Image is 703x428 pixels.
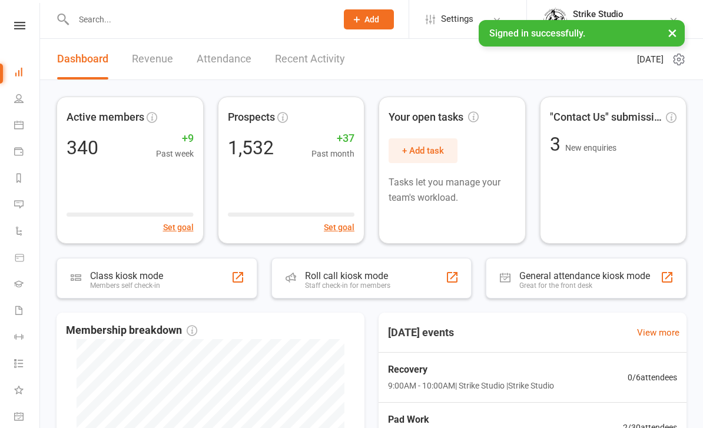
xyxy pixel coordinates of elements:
[344,9,394,29] button: Add
[324,221,354,234] button: Set goal
[543,8,567,31] img: thumb_image1723780799.png
[388,379,554,392] span: 9:00AM - 10:00AM | Strike Studio | Strike Studio
[628,371,677,384] span: 0 / 6 attendees
[565,143,616,152] span: New enquiries
[662,20,683,45] button: ×
[311,147,354,160] span: Past month
[156,130,194,147] span: +9
[519,281,650,290] div: Great for the front desk
[14,60,41,87] a: Dashboard
[573,19,624,30] div: Strike Studio
[66,322,197,339] span: Membership breakdown
[550,133,565,155] span: 3
[14,140,41,166] a: Payments
[197,39,251,79] a: Attendance
[132,39,173,79] a: Revenue
[389,138,457,163] button: + Add task
[489,28,585,39] span: Signed in successfully.
[637,326,679,340] a: View more
[90,281,163,290] div: Members self check-in
[90,270,163,281] div: Class kiosk mode
[519,270,650,281] div: General attendance kiosk mode
[14,166,41,193] a: Reports
[573,9,624,19] div: Strike Studio
[389,109,479,126] span: Your open tasks
[228,109,275,126] span: Prospects
[388,362,554,377] span: Recovery
[14,378,41,404] a: What's New
[14,87,41,113] a: People
[275,39,345,79] a: Recent Activity
[14,245,41,272] a: Product Sales
[550,109,664,126] span: "Contact Us" submissions
[57,39,108,79] a: Dashboard
[305,270,390,281] div: Roll call kiosk mode
[156,147,194,160] span: Past week
[389,175,516,205] p: Tasks let you manage your team's workload.
[67,138,98,157] div: 340
[311,130,354,147] span: +37
[305,281,390,290] div: Staff check-in for members
[67,109,144,126] span: Active members
[441,6,473,32] span: Settings
[14,113,41,140] a: Calendar
[388,412,596,427] span: Pad Work
[364,15,379,24] span: Add
[70,11,329,28] input: Search...
[163,221,194,234] button: Set goal
[637,52,664,67] span: [DATE]
[228,138,274,157] div: 1,532
[379,322,463,343] h3: [DATE] events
